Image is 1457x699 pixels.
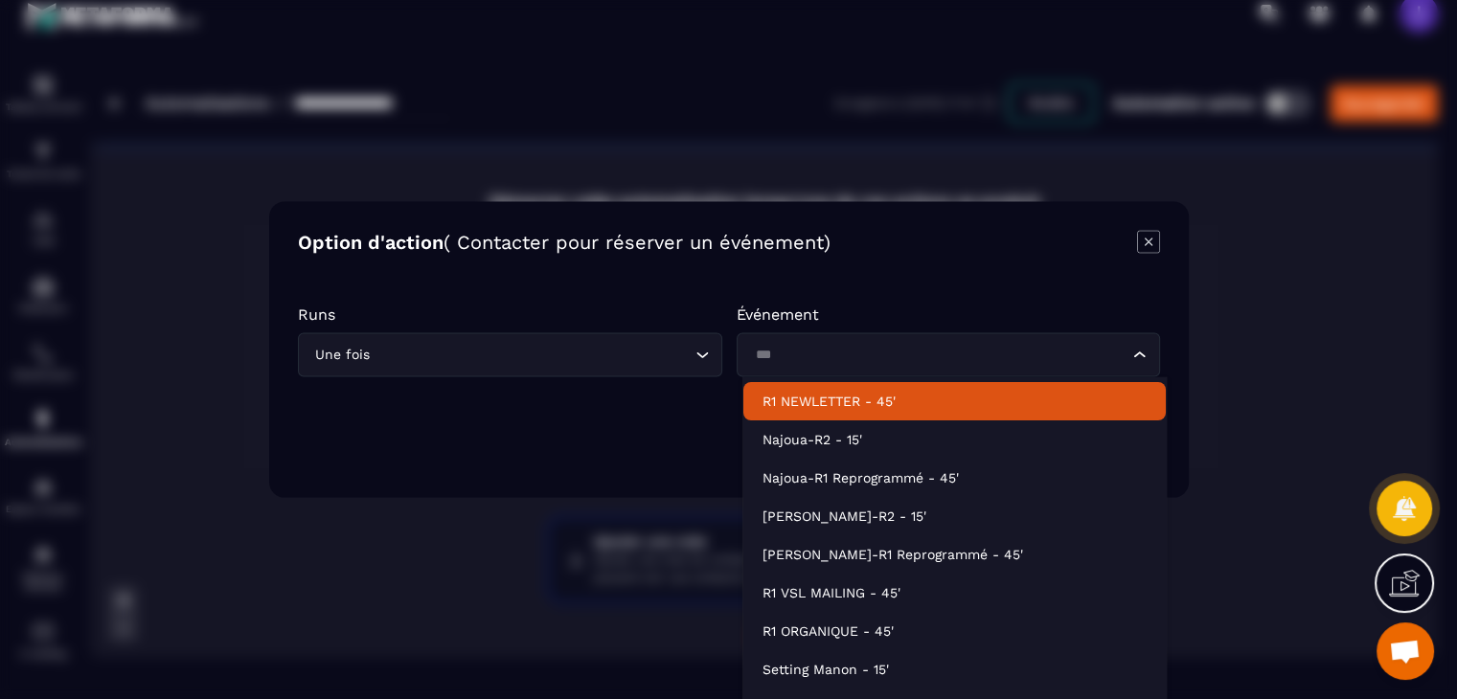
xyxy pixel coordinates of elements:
input: Search for option [748,345,1128,366]
input: Search for option [374,345,691,366]
p: Najoua-R1 Reprogrammé - 45' [763,468,1146,487]
p: R1 NEWLETTER - 45' [763,392,1146,411]
p: Margot-R1 Reprogrammé - 45' [763,545,1146,564]
p: Setting Manon - 15' [763,660,1146,679]
span: Une fois [310,345,374,366]
p: Najoua-R2 - 15' [763,430,1146,449]
div: Search for option [736,333,1160,377]
p: Margot-R2 - 15' [763,507,1146,526]
p: Événement [736,305,1160,324]
p: R1 VSL MAILING - 45' [763,583,1146,602]
p: Runs [298,305,722,324]
span: ( Contacter pour réserver un événement) [444,231,831,254]
h4: Option d'action [298,231,831,258]
p: R1 ORGANIQUE - 45' [763,621,1146,641]
a: Ouvrir le chat [1377,622,1434,680]
div: Search for option [298,333,722,377]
